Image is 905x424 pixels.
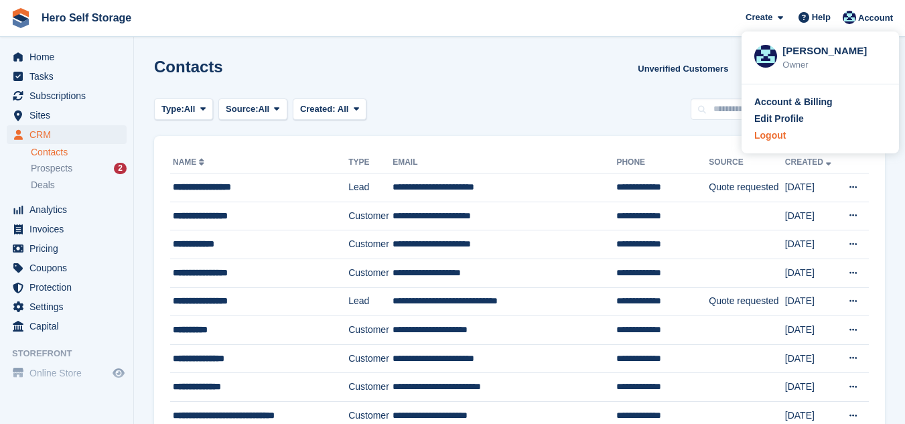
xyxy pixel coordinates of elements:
[29,297,110,316] span: Settings
[11,8,31,28] img: stora-icon-8386f47178a22dfd0bd8f6a31ec36ba5ce8667c1dd55bd0f319d3a0aa187defe.svg
[754,95,833,109] div: Account & Billing
[218,98,287,121] button: Source: All
[31,146,127,159] a: Contacts
[29,239,110,258] span: Pricing
[754,45,777,68] img: Holly Budge
[7,48,127,66] a: menu
[348,230,393,259] td: Customer
[31,178,127,192] a: Deals
[754,95,886,109] a: Account & Billing
[29,106,110,125] span: Sites
[785,230,839,259] td: [DATE]
[184,102,196,116] span: All
[173,157,207,167] a: Name
[782,44,886,56] div: [PERSON_NAME]
[785,157,834,167] a: Created
[226,102,258,116] span: Source:
[114,163,127,174] div: 2
[785,259,839,287] td: [DATE]
[29,259,110,277] span: Coupons
[785,344,839,373] td: [DATE]
[393,152,616,173] th: Email
[746,11,772,24] span: Create
[709,173,784,202] td: Quote requested
[754,112,886,126] a: Edit Profile
[785,173,839,202] td: [DATE]
[29,220,110,238] span: Invoices
[348,287,393,316] td: Lead
[161,102,184,116] span: Type:
[348,259,393,287] td: Customer
[785,373,839,402] td: [DATE]
[12,347,133,360] span: Storefront
[7,239,127,258] a: menu
[154,98,213,121] button: Type: All
[754,129,786,143] div: Logout
[7,86,127,105] a: menu
[29,317,110,336] span: Capital
[29,364,110,382] span: Online Store
[632,58,734,80] a: Unverified Customers
[7,297,127,316] a: menu
[36,7,137,29] a: Hero Self Storage
[7,364,127,382] a: menu
[812,11,831,24] span: Help
[709,287,784,316] td: Quote requested
[782,58,886,72] div: Owner
[785,202,839,230] td: [DATE]
[785,287,839,316] td: [DATE]
[29,125,110,144] span: CRM
[31,179,55,192] span: Deals
[31,161,127,175] a: Prospects 2
[348,173,393,202] td: Lead
[843,11,856,24] img: Holly Budge
[7,125,127,144] a: menu
[29,67,110,86] span: Tasks
[7,200,127,219] a: menu
[616,152,709,173] th: Phone
[348,316,393,345] td: Customer
[259,102,270,116] span: All
[785,316,839,345] td: [DATE]
[348,373,393,402] td: Customer
[7,67,127,86] a: menu
[7,106,127,125] a: menu
[348,152,393,173] th: Type
[31,162,72,175] span: Prospects
[348,202,393,230] td: Customer
[111,365,127,381] a: Preview store
[7,220,127,238] a: menu
[754,112,804,126] div: Edit Profile
[7,259,127,277] a: menu
[739,58,798,80] button: Export
[29,86,110,105] span: Subscriptions
[300,104,336,114] span: Created:
[29,278,110,297] span: Protection
[709,152,784,173] th: Source
[7,317,127,336] a: menu
[858,11,893,25] span: Account
[348,344,393,373] td: Customer
[754,129,886,143] a: Logout
[7,278,127,297] a: menu
[29,48,110,66] span: Home
[154,58,223,76] h1: Contacts
[293,98,366,121] button: Created: All
[338,104,349,114] span: All
[29,200,110,219] span: Analytics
